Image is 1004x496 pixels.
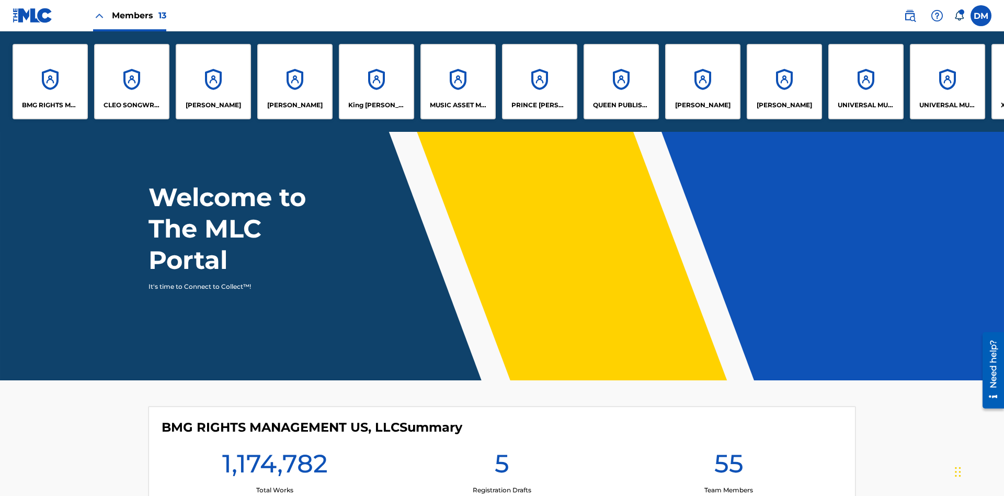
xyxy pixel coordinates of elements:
h1: 5 [495,448,509,486]
img: search [904,9,916,22]
a: AccountsCLEO SONGWRITER [94,44,169,119]
a: Accounts[PERSON_NAME] [665,44,740,119]
p: CLEO SONGWRITER [104,100,161,110]
p: ELVIS COSTELLO [186,100,241,110]
h4: BMG RIGHTS MANAGEMENT US, LLC [162,420,462,435]
p: RONALD MCTESTERSON [757,100,812,110]
a: Accounts[PERSON_NAME] [176,44,251,119]
a: AccountsQUEEN PUBLISHA [584,44,659,119]
a: AccountsKing [PERSON_NAME] [339,44,414,119]
a: AccountsBMG RIGHTS MANAGEMENT US, LLC [13,44,88,119]
h1: 55 [714,448,744,486]
p: King McTesterson [348,100,405,110]
img: help [931,9,943,22]
a: AccountsMUSIC ASSET MANAGEMENT (MAM) [420,44,496,119]
a: Public Search [899,5,920,26]
p: Team Members [704,486,753,495]
p: UNIVERSAL MUSIC PUB GROUP [838,100,895,110]
p: It's time to Connect to Collect™! [149,282,330,291]
a: Accounts[PERSON_NAME] [257,44,333,119]
p: Registration Drafts [473,486,531,495]
div: Help [927,5,948,26]
p: QUEEN PUBLISHA [593,100,650,110]
span: Members [112,9,166,21]
p: MUSIC ASSET MANAGEMENT (MAM) [430,100,487,110]
img: MLC Logo [13,8,53,23]
p: RONALD MCTESTERSON [675,100,731,110]
a: AccountsUNIVERSAL MUSIC PUB GROUP [910,44,985,119]
span: 13 [158,10,166,20]
a: AccountsPRINCE [PERSON_NAME] [502,44,577,119]
p: UNIVERSAL MUSIC PUB GROUP [919,100,976,110]
h1: 1,174,782 [222,448,328,486]
p: Total Works [256,486,293,495]
img: Close [93,9,106,22]
div: Drag [955,456,961,488]
h1: Welcome to The MLC Portal [149,182,344,276]
div: User Menu [971,5,991,26]
div: Notifications [954,10,964,21]
a: AccountsUNIVERSAL MUSIC PUB GROUP [828,44,904,119]
iframe: Chat Widget [952,446,1004,496]
a: Accounts[PERSON_NAME] [747,44,822,119]
p: EYAMA MCSINGER [267,100,323,110]
iframe: Resource Center [975,328,1004,414]
p: BMG RIGHTS MANAGEMENT US, LLC [22,100,79,110]
p: PRINCE MCTESTERSON [511,100,568,110]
